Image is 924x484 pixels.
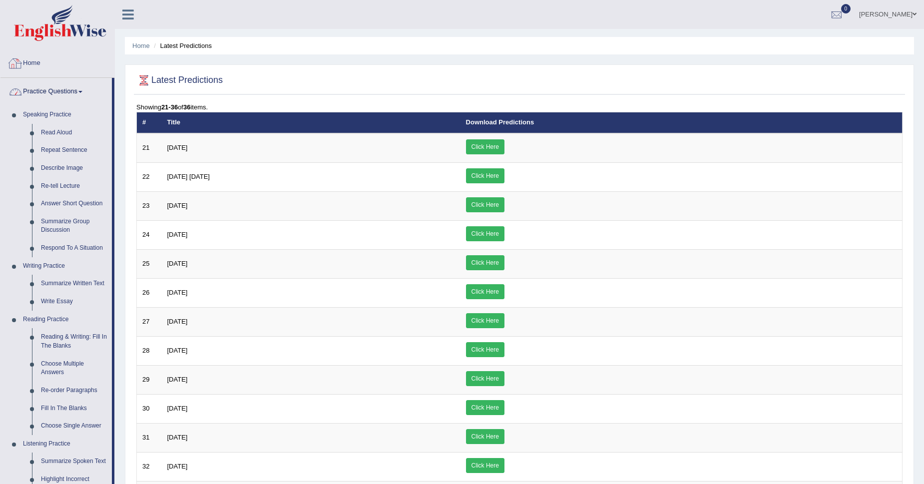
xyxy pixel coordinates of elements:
td: 28 [137,336,162,365]
a: Summarize Written Text [36,275,112,293]
a: Describe Image [36,159,112,177]
a: Click Here [466,429,504,444]
td: 22 [137,162,162,191]
a: Choose Multiple Answers [36,355,112,382]
a: Home [132,42,150,49]
span: [DATE] [DATE] [167,173,210,180]
td: 23 [137,191,162,220]
a: Respond To A Situation [36,239,112,257]
a: Summarize Group Discussion [36,213,112,239]
span: [DATE] [167,434,188,441]
b: 36 [183,103,190,111]
td: 21 [137,133,162,163]
a: Answer Short Question [36,195,112,213]
a: Click Here [466,342,504,357]
span: [DATE] [167,376,188,383]
td: 25 [137,249,162,278]
td: 24 [137,220,162,249]
a: Repeat Sentence [36,141,112,159]
a: Click Here [466,458,504,473]
td: 31 [137,423,162,452]
span: [DATE] [167,144,188,151]
a: Click Here [466,313,504,328]
th: # [137,112,162,133]
li: Latest Predictions [151,41,212,50]
a: Listening Practice [18,435,112,453]
a: Click Here [466,371,504,386]
span: [DATE] [167,289,188,296]
td: 32 [137,452,162,481]
span: [DATE] [167,260,188,267]
span: [DATE] [167,202,188,209]
a: Click Here [466,255,504,270]
a: Practice Questions [0,78,112,103]
a: Writing Practice [18,257,112,275]
a: Click Here [466,400,504,415]
a: Reading & Writing: Fill In The Blanks [36,328,112,355]
span: [DATE] [167,318,188,325]
td: 26 [137,278,162,307]
a: Write Essay [36,293,112,311]
a: Fill In The Blanks [36,400,112,418]
span: [DATE] [167,347,188,354]
a: Click Here [466,197,504,212]
h2: Latest Predictions [136,73,223,88]
b: 21-36 [161,103,178,111]
th: Download Predictions [461,112,903,133]
a: Re-tell Lecture [36,177,112,195]
span: [DATE] [167,463,188,470]
a: Speaking Practice [18,106,112,124]
a: Click Here [466,226,504,241]
a: Home [0,49,114,74]
a: Read Aloud [36,124,112,142]
td: 27 [137,307,162,336]
th: Title [162,112,461,133]
td: 30 [137,394,162,423]
a: Re-order Paragraphs [36,382,112,400]
span: [DATE] [167,231,188,238]
a: Choose Single Answer [36,417,112,435]
span: [DATE] [167,405,188,412]
a: Reading Practice [18,311,112,329]
td: 29 [137,365,162,394]
span: 0 [841,4,851,13]
a: Summarize Spoken Text [36,453,112,471]
div: Showing of items. [136,102,903,112]
a: Click Here [466,168,504,183]
a: Click Here [466,284,504,299]
a: Click Here [466,139,504,154]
